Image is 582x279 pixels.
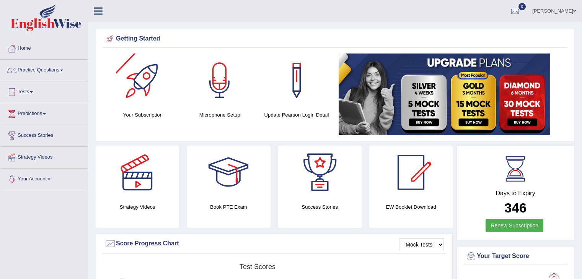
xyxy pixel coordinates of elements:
b: 346 [504,200,527,215]
h4: Microphone Setup [185,111,254,119]
a: Tests [0,81,88,101]
tspan: Test scores [240,263,276,271]
h4: Your Subscription [108,111,178,119]
h4: Book PTE Exam [187,203,270,211]
a: Predictions [0,103,88,122]
div: Getting Started [104,33,566,45]
a: Success Stories [0,125,88,144]
h4: Strategy Videos [96,203,179,211]
h4: Success Stories [278,203,362,211]
h4: EW Booklet Download [369,203,453,211]
div: Your Target Score [465,251,566,262]
div: Score Progress Chart [104,238,444,250]
a: Practice Questions [0,60,88,79]
h4: Update Pearson Login Detail [262,111,331,119]
a: Renew Subscription [486,219,543,232]
span: 0 [518,3,526,10]
a: Home [0,38,88,57]
a: Your Account [0,169,88,188]
h4: Days to Expiry [465,190,566,197]
a: Strategy Videos [0,147,88,166]
img: small5.jpg [339,54,550,135]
